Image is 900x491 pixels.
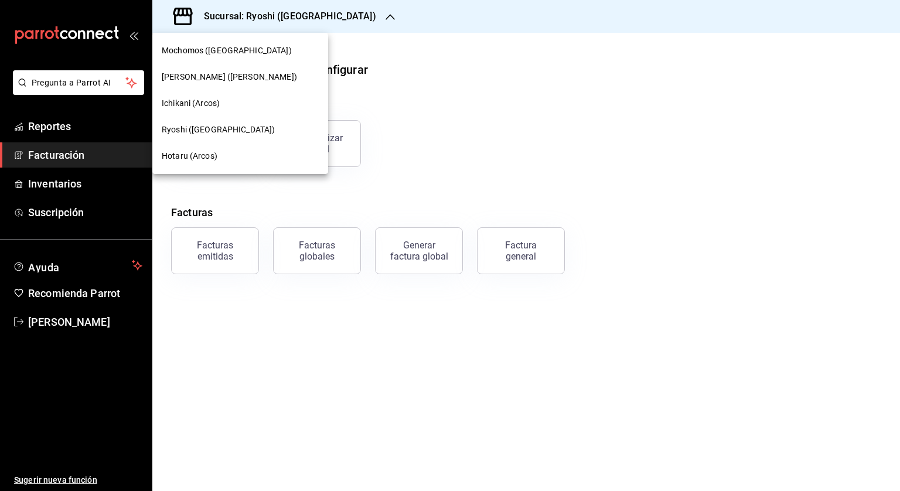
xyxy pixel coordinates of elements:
span: Ichikani (Arcos) [162,97,220,110]
div: [PERSON_NAME] ([PERSON_NAME]) [152,64,328,90]
span: Ryoshi ([GEOGRAPHIC_DATA]) [162,124,275,136]
div: Mochomos ([GEOGRAPHIC_DATA]) [152,37,328,64]
span: [PERSON_NAME] ([PERSON_NAME]) [162,71,297,83]
span: Mochomos ([GEOGRAPHIC_DATA]) [162,45,292,57]
div: Ryoshi ([GEOGRAPHIC_DATA]) [152,117,328,143]
div: Ichikani (Arcos) [152,90,328,117]
span: Hotaru (Arcos) [162,150,217,162]
div: Hotaru (Arcos) [152,143,328,169]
